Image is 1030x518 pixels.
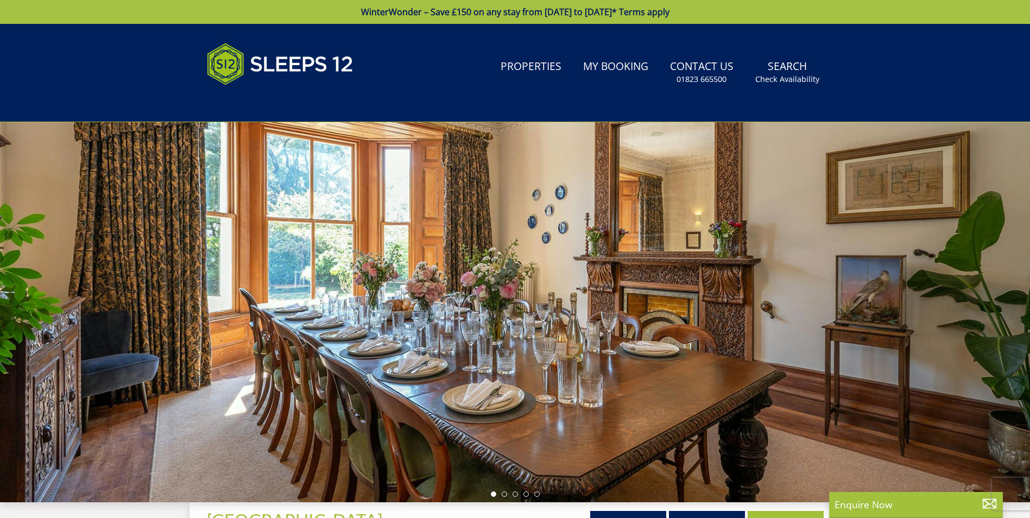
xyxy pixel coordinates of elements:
a: Properties [496,55,566,79]
a: SearchCheck Availability [751,55,824,90]
iframe: Customer reviews powered by Trustpilot [201,98,315,107]
p: Enquire Now [835,497,997,511]
img: Sleeps 12 [207,37,353,91]
small: Check Availability [755,74,819,85]
a: Contact Us01823 665500 [666,55,738,90]
a: My Booking [579,55,653,79]
small: 01823 665500 [677,74,726,85]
